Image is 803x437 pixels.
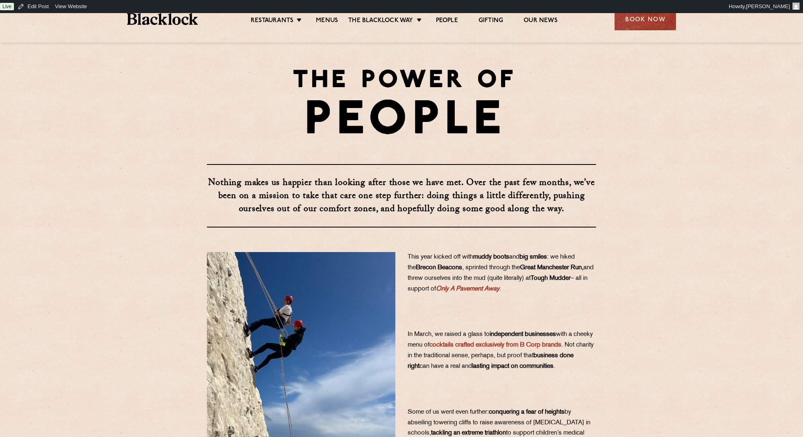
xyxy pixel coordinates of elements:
[408,353,574,369] strong: business done right
[489,409,565,415] strong: conquering a fear of heights
[746,3,790,9] span: [PERSON_NAME]
[520,265,583,271] strong: Great Manchester Run,
[473,254,509,260] strong: muddy boots
[431,430,506,436] strong: tackling an extreme triathlon
[436,17,458,26] a: People
[499,286,501,292] span: .
[531,275,571,282] strong: Tough Mudder
[316,17,338,26] a: Menus
[490,331,556,338] strong: independent businesses
[429,342,561,348] a: cocktails crafted exclusively from B Corp brands
[524,17,558,26] a: Our News
[408,254,594,292] span: This year kicked off with and : we hiked the , sprinted through the and threw ourselves into the ...
[127,13,198,25] img: BL_Textured_Logo-footer-cropped.svg
[479,17,503,26] a: Gifting
[408,331,594,369] span: In March, we raised a glass to with a cheeky menu of . Not charity in the traditional sense, perh...
[208,176,594,217] strong: Nothing makes us happier than looking after those we have met. Over the past few months, we’ve be...
[472,363,553,369] strong: lasting impact on communities
[436,286,499,292] a: Only A Pavement Away
[348,17,413,26] a: The Blacklock Way
[416,265,462,271] strong: Brecon Beacons
[251,17,293,26] a: Restaurants
[519,254,547,260] strong: big smiles
[615,8,676,30] div: Book Now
